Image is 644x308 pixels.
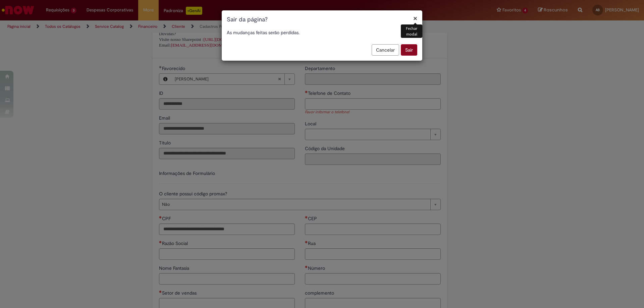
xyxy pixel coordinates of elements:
h1: Sair da página? [227,15,417,24]
button: Fechar modal [413,15,417,22]
button: Cancelar [372,44,399,56]
button: Sair [401,44,417,56]
div: Fechar modal [401,24,422,38]
p: As mudanças feitas serão perdidas. [227,29,417,36]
